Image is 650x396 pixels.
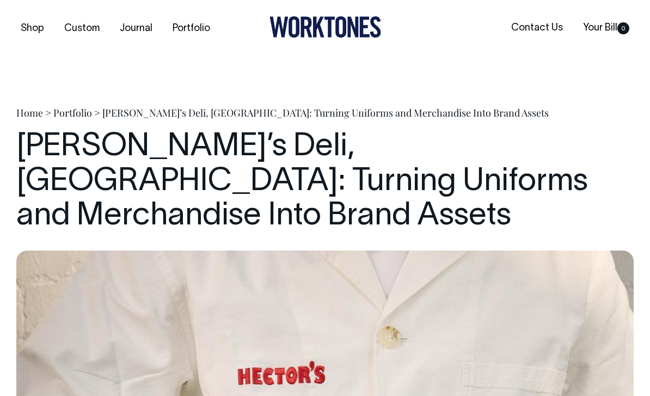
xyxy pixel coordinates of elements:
[507,19,567,37] a: Contact Us
[53,106,92,119] a: Portfolio
[168,20,214,38] a: Portfolio
[102,106,549,119] span: [PERSON_NAME]’s Deli, [GEOGRAPHIC_DATA]: Turning Uniforms and Merchandise Into Brand Assets
[16,130,634,234] h1: [PERSON_NAME]’s Deli, [GEOGRAPHIC_DATA]: Turning Uniforms and Merchandise Into Brand Assets
[16,20,48,38] a: Shop
[579,19,634,37] a: Your Bill0
[94,106,100,119] span: >
[617,22,629,34] span: 0
[60,20,104,38] a: Custom
[45,106,51,119] span: >
[16,106,43,119] a: Home
[115,20,157,38] a: Journal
